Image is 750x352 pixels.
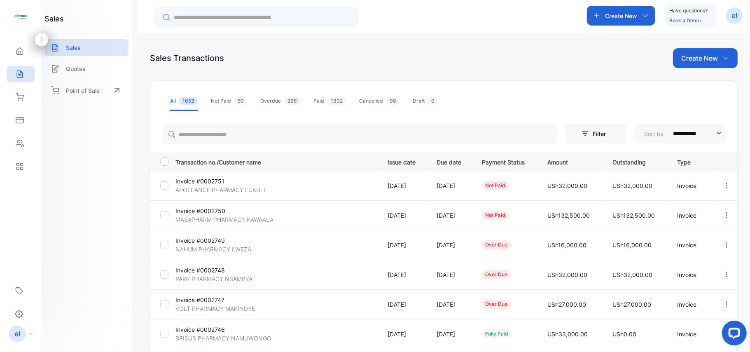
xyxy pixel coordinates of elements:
button: Create New [673,48,738,68]
p: Transaction no./Customer name [175,156,377,167]
p: Invoice [678,330,706,338]
p: Issue date [388,156,420,167]
button: Sort by [635,124,726,143]
div: fully paid [482,329,512,338]
iframe: LiveChat chat widget [715,317,750,352]
div: Not Paid [211,97,247,105]
p: Invoice [678,181,706,190]
p: Invoice [678,211,706,220]
p: Outstanding [612,156,661,167]
p: Invoice #0002751 [175,177,243,185]
div: not paid [482,181,509,190]
a: Book a Demo [669,17,701,23]
p: Invoice [678,241,706,249]
span: USh0.00 [612,331,636,338]
span: USh27,000.00 [547,301,586,308]
p: Invoice #0002748 [175,266,243,275]
img: logo [14,11,27,23]
div: over due [482,240,511,249]
span: USh32,000.00 [547,271,587,278]
p: Invoice #0002750 [175,207,243,215]
p: el [731,10,737,21]
p: BRISUS PHARMACY NAMUWONGO [175,334,271,343]
div: Draft [413,97,438,105]
div: over due [482,300,511,309]
p: Invoice #0002749 [175,236,243,245]
div: Sales Transactions [150,52,224,64]
p: Invoice #0002746 [175,325,243,334]
p: APOLLANCE PHARMACY LUKULI [175,185,265,194]
div: not paid [482,211,509,220]
p: Invoice #0002747 [175,296,243,304]
span: 1332 [327,97,346,105]
button: Create New [587,6,655,26]
div: All [170,97,198,105]
p: [DATE] [437,181,465,190]
p: [DATE] [388,241,420,249]
span: 0 [428,97,438,105]
p: [DATE] [388,300,420,309]
p: [DATE] [437,241,465,249]
p: Quotes [66,64,86,73]
p: Invoice [678,300,706,309]
p: el [14,329,20,339]
span: USh132,500.00 [547,212,590,219]
p: Payment Status [482,156,531,167]
span: USh16,000.00 [612,242,652,249]
p: MASAPHARM PHARMACY KAWAALA [175,215,273,224]
span: 266 [284,97,300,105]
div: Overdue [260,97,300,105]
p: PARK PHARMACY NSAMBYA [175,275,252,283]
span: 1653 [179,97,198,105]
span: 50 [234,97,247,105]
p: Sales [66,43,81,52]
span: USh27,000.00 [612,301,651,308]
h1: sales [44,13,64,24]
p: Invoice [678,270,706,279]
span: USh32,000.00 [612,271,652,278]
span: USh32,000.00 [612,182,652,189]
button: el [726,6,743,26]
a: Sales [44,39,129,56]
p: [DATE] [437,270,465,279]
div: over due [482,270,511,279]
a: Point of Sale [44,81,129,99]
p: Create New [681,53,718,63]
p: [DATE] [388,330,420,338]
p: [DATE] [437,211,465,220]
div: Paid [313,97,346,105]
p: Due date [437,156,465,167]
span: 98 [386,97,400,105]
p: Create New [605,12,637,20]
span: USh33,000.00 [547,331,588,338]
p: Amount [547,156,596,167]
p: Point of Sale [66,86,100,95]
p: VOLT PHARMACY MAKINDYE [175,304,255,313]
span: USh16,000.00 [547,242,586,249]
p: Sort by [644,129,664,138]
p: NAHUM PHARMACY LWEZA [175,245,251,253]
span: USh132,500.00 [612,212,655,219]
p: Type [678,156,706,167]
p: [DATE] [388,181,420,190]
p: Have questions? [669,7,708,15]
p: [DATE] [437,300,465,309]
p: [DATE] [388,270,420,279]
a: Quotes [44,60,129,77]
p: [DATE] [437,330,465,338]
p: [DATE] [388,211,420,220]
span: USh32,000.00 [547,182,587,189]
div: Cancelled [359,97,400,105]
